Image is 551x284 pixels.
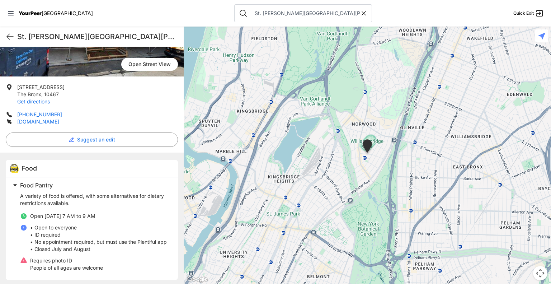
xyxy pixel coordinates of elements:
input: Search [250,10,360,17]
p: A variety of food is offered, with some alternatives for dietary restrictions available. [20,192,169,207]
span: 10467 [44,91,59,97]
h1: St. [PERSON_NAME][GEOGRAPHIC_DATA][PERSON_NAME] [17,32,178,42]
a: Quick Exit [513,9,544,18]
a: YourPeer[GEOGRAPHIC_DATA] [19,11,93,15]
span: The Bronx [17,91,41,97]
p: Requires photo ID [30,257,103,264]
span: [GEOGRAPHIC_DATA] [42,10,93,16]
span: Food [22,164,37,172]
span: YourPeer [19,10,42,16]
a: [DOMAIN_NAME] [17,118,59,125]
span: Quick Exit [513,10,534,16]
button: Suggest an edit [6,132,178,147]
span: Open [DATE] 7 AM to 9 AM [30,213,95,219]
span: Suggest an edit [77,136,115,143]
img: Google [185,275,209,284]
p: • Open to everyone • ID required • No appointment required, but must use the Plentiful app • Clos... [30,224,167,253]
span: , [41,91,43,97]
span: Food Pantry [20,182,53,189]
span: Open Street View [121,58,178,71]
a: [PHONE_NUMBER] [17,111,62,117]
span: [STREET_ADDRESS] [17,84,65,90]
span: People of all ages are welcome [30,265,103,271]
a: Open this area in Google Maps (opens a new window) [185,275,209,284]
button: Map camera controls [533,266,547,280]
a: Get directions [17,98,50,104]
